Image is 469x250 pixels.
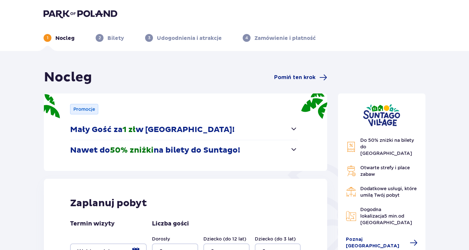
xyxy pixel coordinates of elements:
span: 50% zniżki [110,145,154,155]
p: Bilety [107,35,124,42]
p: 3 [148,35,150,41]
p: 4 [245,35,248,41]
a: Poznaj [GEOGRAPHIC_DATA] [346,236,418,249]
span: Pomiń ten krok [274,74,315,81]
img: Park of Poland logo [44,9,117,18]
p: Promocje [73,106,95,112]
p: Udogodnienia i atrakcje [157,35,222,42]
span: Otwarte strefy i place zabaw [360,165,410,177]
div: 4Zamówienie i płatność [243,34,316,42]
label: Dziecko (do 3 lat) [255,236,296,242]
span: Dodatkowe usługi, które umilą Twój pobyt [360,186,417,198]
label: Dorosły [152,236,170,242]
p: Zamówienie i płatność [254,35,316,42]
p: Liczba gości [152,220,189,228]
span: Poznaj [GEOGRAPHIC_DATA] [346,236,406,249]
img: Restaurant Icon [346,187,356,197]
span: Do 50% zniżki na bilety do [GEOGRAPHIC_DATA] [360,138,414,156]
img: Map Icon [346,211,356,221]
span: Dogodna lokalizacja od [GEOGRAPHIC_DATA] [360,207,412,225]
p: 1 [47,35,48,41]
p: Nocleg [55,35,75,42]
button: Mały Gość za1 złw [GEOGRAPHIC_DATA]! [70,120,298,140]
div: 2Bilety [96,34,124,42]
span: 1 zł [122,125,136,135]
img: Discount Icon [346,142,356,152]
div: 3Udogodnienia i atrakcje [145,34,222,42]
h1: Nocleg [44,69,92,86]
p: Nawet do na bilety do Suntago! [70,145,240,155]
p: Mały Gość za w [GEOGRAPHIC_DATA]! [70,125,235,135]
button: Nawet do50% zniżkina bilety do Suntago! [70,140,298,160]
a: Pomiń ten krok [274,74,327,81]
p: Termin wizyty [70,220,115,228]
p: 2 [99,35,101,41]
label: Dziecko (do 12 lat) [203,236,246,242]
img: Grill Icon [346,166,356,176]
div: 1Nocleg [44,34,75,42]
img: Suntago Village [363,104,400,126]
span: 5 min. [384,213,398,219]
p: Zaplanuj pobyt [70,197,147,209]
